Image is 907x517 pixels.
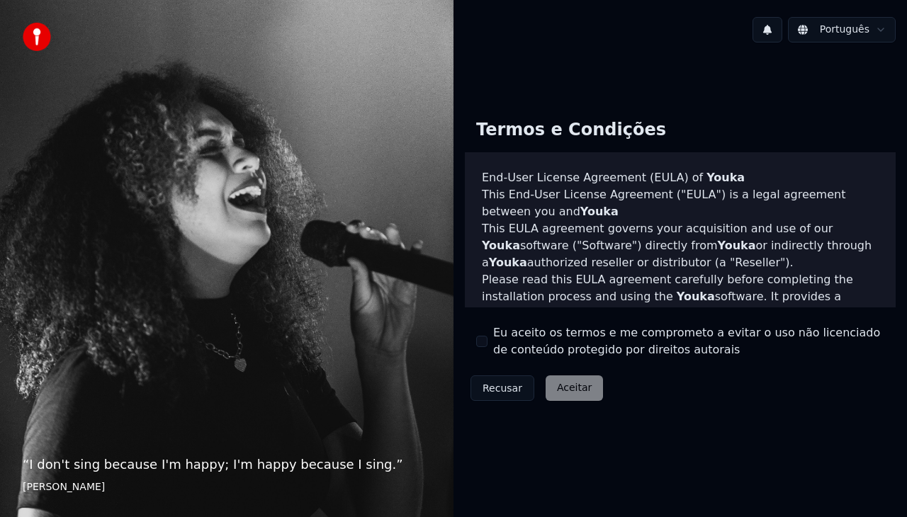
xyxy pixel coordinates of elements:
[677,290,715,303] span: Youka
[23,480,431,494] footer: [PERSON_NAME]
[482,186,879,220] p: This End-User License Agreement ("EULA") is a legal agreement between you and
[482,239,520,252] span: Youka
[482,271,879,339] p: Please read this EULA agreement carefully before completing the installation process and using th...
[465,108,677,153] div: Termos e Condições
[23,455,431,475] p: “ I don't sing because I'm happy; I'm happy because I sing. ”
[489,256,527,269] span: Youka
[482,169,879,186] h3: End-User License Agreement (EULA) of
[471,375,534,401] button: Recusar
[23,23,51,51] img: youka
[582,307,621,320] span: Youka
[482,220,879,271] p: This EULA agreement governs your acquisition and use of our software ("Software") directly from o...
[493,324,884,358] label: Eu aceito os termos e me comprometo a evitar o uso não licenciado de conteúdo protegido por direi...
[580,205,619,218] span: Youka
[718,239,756,252] span: Youka
[706,171,745,184] span: Youka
